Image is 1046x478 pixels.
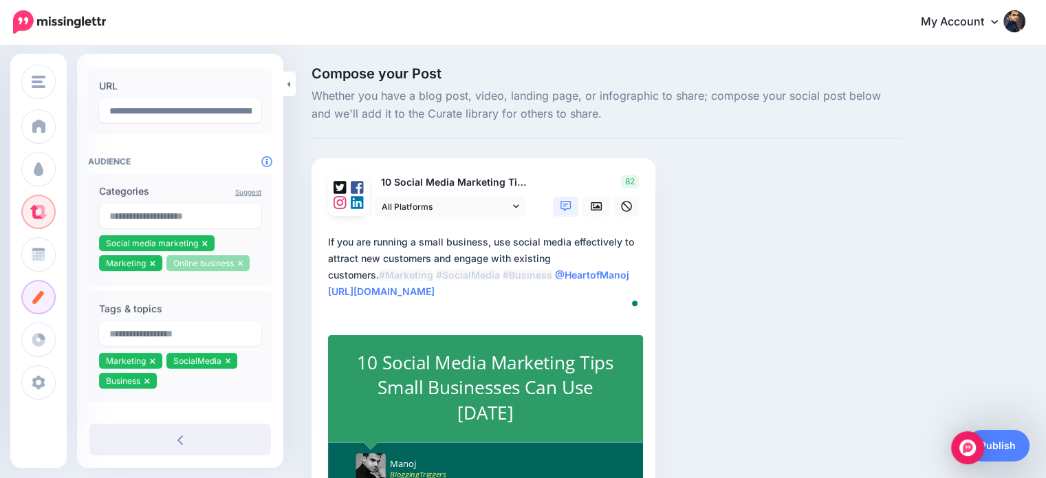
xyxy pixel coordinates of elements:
span: Whether you have a blog post, video, landing page, or infographic to share; compose your social p... [312,87,903,123]
label: Categories [99,183,261,199]
span: SocialMedia [173,356,221,366]
img: menu.png [32,76,45,88]
div: Domain: [DOMAIN_NAME] [36,36,151,47]
a: Publish [966,430,1029,461]
label: URL [99,78,261,94]
img: Missinglettr [13,10,106,34]
span: Social media marketing [106,238,198,248]
div: If you are running a small business, use social media effectively to attract new customers and en... [328,234,644,300]
span: All Platforms [382,199,510,214]
span: Compose your Post [312,67,903,80]
div: 10 Social Media Marketing Tips Small Businesses Can Use [DATE] [357,350,614,426]
span: Marketing [106,356,146,366]
p: 10 Social Media Marketing Tips Small Businesses Can Use [DATE] [375,175,527,191]
a: My Account [907,6,1025,39]
h4: Audience [88,156,272,166]
span: Manoj [390,458,416,470]
div: Keywords by Traffic [152,81,232,90]
span: 82 [621,175,639,188]
span: Online business [173,258,234,268]
img: tab_keywords_by_traffic_grey.svg [137,80,148,91]
div: v 4.0.25 [39,22,67,33]
div: Domain Overview [52,81,123,90]
span: Marketing [106,258,146,268]
img: tab_domain_overview_orange.svg [37,80,48,91]
a: All Platforms [375,197,526,217]
span: Business [106,376,140,386]
img: website_grey.svg [22,36,33,47]
textarea: To enrich screen reader interactions, please activate Accessibility in Grammarly extension settings [328,234,644,316]
label: Tags & topics [99,301,261,317]
a: Suggest [235,188,261,196]
div: Open Intercom Messenger [951,431,984,464]
img: logo_orange.svg [22,22,33,33]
